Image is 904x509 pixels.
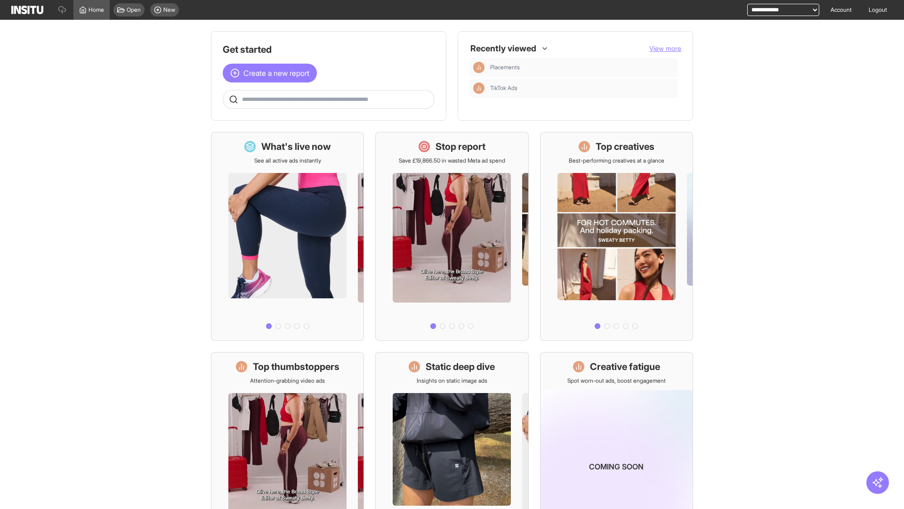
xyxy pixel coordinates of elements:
h1: What's live now [261,140,331,153]
h1: Static deep dive [426,360,495,373]
h1: Stop report [436,140,485,153]
div: Insights [473,62,484,73]
h1: Top creatives [596,140,654,153]
span: Open [127,6,141,14]
div: Insights [473,82,484,94]
p: Save £19,866.50 in wasted Meta ad spend [399,157,505,164]
p: Insights on static image ads [417,377,487,385]
p: See all active ads instantly [254,157,321,164]
span: Placements [490,64,520,71]
a: Stop reportSave £19,866.50 in wasted Meta ad spend [375,132,528,341]
img: Logo [11,6,43,14]
h1: Top thumbstoppers [253,360,339,373]
span: TikTok Ads [490,84,517,92]
p: Attention-grabbing video ads [250,377,325,385]
a: Top creativesBest-performing creatives at a glance [540,132,693,341]
p: Best-performing creatives at a glance [569,157,664,164]
button: View more [649,44,681,53]
span: Create a new report [243,67,309,79]
span: View more [649,44,681,52]
span: TikTok Ads [490,84,674,92]
span: Home [89,6,104,14]
button: Create a new report [223,64,317,82]
h1: Get started [223,43,435,56]
span: New [163,6,175,14]
span: Placements [490,64,674,71]
a: What's live nowSee all active ads instantly [211,132,364,341]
